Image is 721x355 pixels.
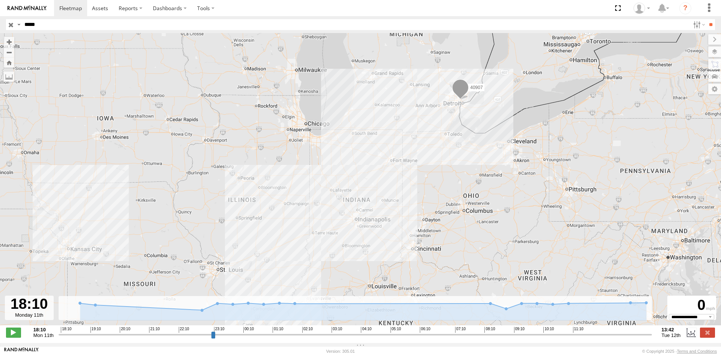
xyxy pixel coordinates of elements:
[332,327,342,333] span: 03:10
[690,19,706,30] label: Search Filter Options
[4,57,14,68] button: Zoom Home
[243,327,254,333] span: 00:10
[302,327,313,333] span: 02:10
[214,327,225,333] span: 23:10
[33,332,54,338] span: Mon 11th Aug 2025
[679,2,691,14] i: ?
[662,327,681,332] strong: 13:42
[33,327,54,332] strong: 18:10
[470,85,483,90] span: 40907
[4,347,39,355] a: Visit our Website
[573,327,584,333] span: 11:10
[642,349,717,353] div: © Copyright 2025 -
[631,3,653,14] div: Carlos Ortiz
[4,37,14,47] button: Zoom in
[677,349,717,353] a: Terms and Conditions
[179,327,189,333] span: 22:10
[514,327,525,333] span: 09:10
[391,327,401,333] span: 05:10
[326,349,355,353] div: Version: 305.01
[420,327,430,333] span: 06:10
[4,71,14,82] label: Measure
[6,328,21,337] label: Play/Stop
[700,328,715,337] label: Close
[543,327,554,333] span: 10:10
[4,47,14,57] button: Zoom out
[484,327,495,333] span: 08:10
[91,327,101,333] span: 19:10
[273,327,283,333] span: 01:10
[120,327,130,333] span: 20:10
[149,327,160,333] span: 21:10
[662,332,681,338] span: Tue 12th Aug 2025
[361,327,371,333] span: 04:10
[455,327,466,333] span: 07:10
[16,19,22,30] label: Search Query
[708,84,721,94] label: Map Settings
[668,297,715,314] div: 0
[61,327,71,333] span: 18:10
[8,6,47,11] img: rand-logo.svg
